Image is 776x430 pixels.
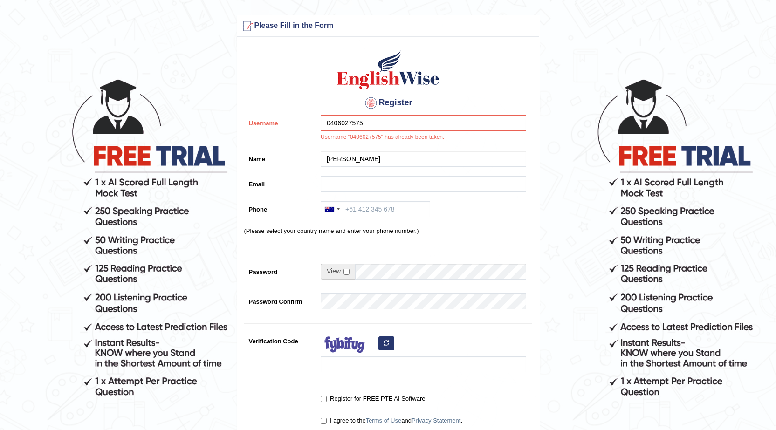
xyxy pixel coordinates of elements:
p: (Please select your country name and enter your phone number.) [244,226,532,235]
label: Phone [244,201,316,214]
label: Register for FREE PTE AI Software [321,394,425,403]
label: Username [244,115,316,128]
label: Name [244,151,316,164]
input: Show/Hide Password [343,269,350,275]
input: I agree to theTerms of UseandPrivacy Statement. [321,418,327,424]
label: Verification Code [244,333,316,346]
a: Terms of Use [366,417,402,424]
label: Email [244,176,316,189]
label: Password Confirm [244,293,316,306]
img: Logo of English Wise create a new account for intelligent practice with AI [335,49,441,91]
label: I agree to the and . [321,416,462,425]
a: Privacy Statement [412,417,461,424]
div: Australia: +61 [321,202,343,217]
input: Register for FREE PTE AI Software [321,396,327,402]
h4: Register [244,96,532,110]
h3: Please Fill in the Form [240,19,537,34]
label: Password [244,264,316,276]
input: +61 412 345 678 [321,201,430,217]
